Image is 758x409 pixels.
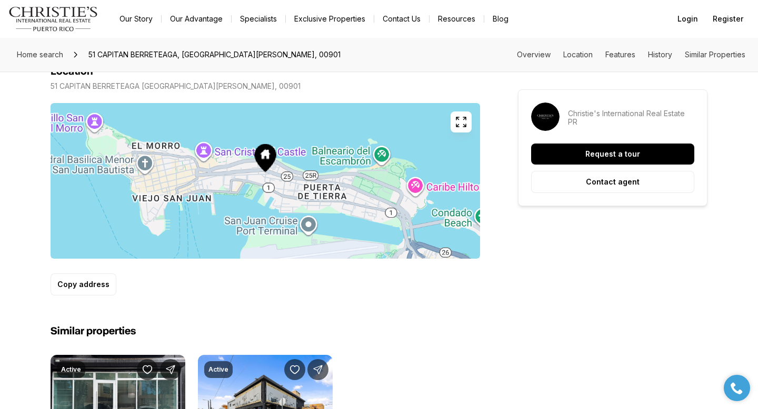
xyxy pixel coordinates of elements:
[568,109,694,126] p: Christie's International Real Estate PR
[517,50,551,59] a: Skip to: Overview
[208,365,228,374] p: Active
[563,50,593,59] a: Skip to: Location
[160,359,181,380] button: Share Property
[517,50,745,59] nav: Page section menu
[8,6,98,32] img: logo
[137,359,158,380] button: Save Property: 1103 S PONCE DE LEON AVE S #5
[232,12,285,26] a: Specialists
[17,50,63,59] span: Home search
[307,359,328,380] button: Share Property
[162,12,231,26] a: Our Advantage
[111,12,161,26] a: Our Story
[286,12,374,26] a: Exclusive Properties
[51,65,93,78] h4: Location
[713,15,743,23] span: Register
[648,50,672,59] a: Skip to: History
[284,359,305,380] button: Save Property: 1271 AVE. AMERICO MIRANDA
[61,365,81,374] p: Active
[706,8,750,29] button: Register
[84,46,345,63] span: 51 CAPITAN BERRETEAGA, [GEOGRAPHIC_DATA][PERSON_NAME], 00901
[531,144,694,165] button: Request a tour
[51,273,116,295] button: Copy address
[374,12,429,26] button: Contact Us
[13,46,67,63] a: Home search
[605,50,635,59] a: Skip to: Features
[585,150,640,158] p: Request a tour
[586,178,640,186] p: Contact agent
[671,8,704,29] button: Login
[677,15,698,23] span: Login
[51,82,301,90] p: 51 CAPITAN BERRETEAGA [GEOGRAPHIC_DATA][PERSON_NAME], 00901
[484,12,517,26] a: Blog
[51,325,136,338] h2: Similar properties
[430,12,484,26] a: Resources
[685,50,745,59] a: Skip to: Similar Properties
[531,171,694,193] button: Contact agent
[51,103,480,259] img: Map of 51 CAPITAN BERRETEAGA, SAN JUAN PR, 00901
[57,280,109,289] p: Copy address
